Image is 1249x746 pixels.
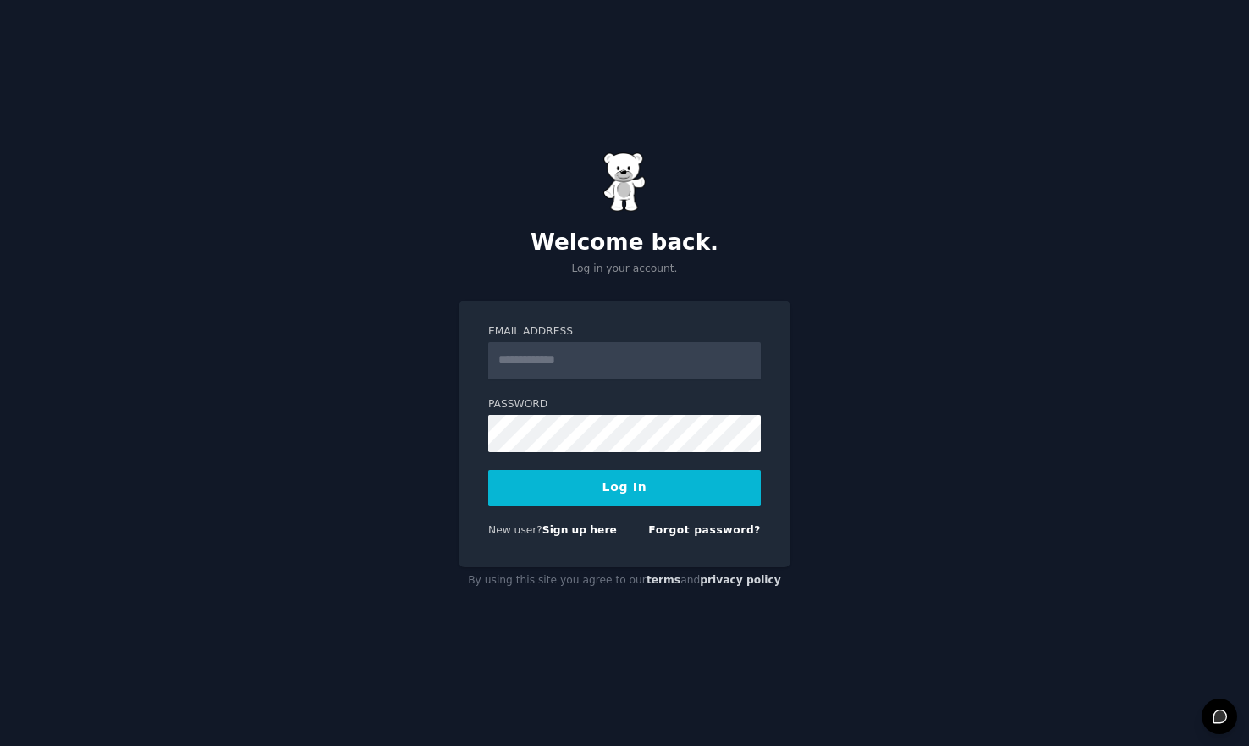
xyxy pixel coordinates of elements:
label: Email Address [488,324,761,340]
a: privacy policy [700,574,781,586]
label: Password [488,397,761,412]
button: Log In [488,470,761,506]
div: By using this site you agree to our and [459,567,790,594]
h2: Welcome back. [459,229,790,257]
span: New user? [488,524,542,536]
a: terms [647,574,680,586]
p: Log in your account. [459,262,790,277]
a: Sign up here [542,524,617,536]
img: Gummy Bear [603,152,646,212]
a: Forgot password? [648,524,761,536]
